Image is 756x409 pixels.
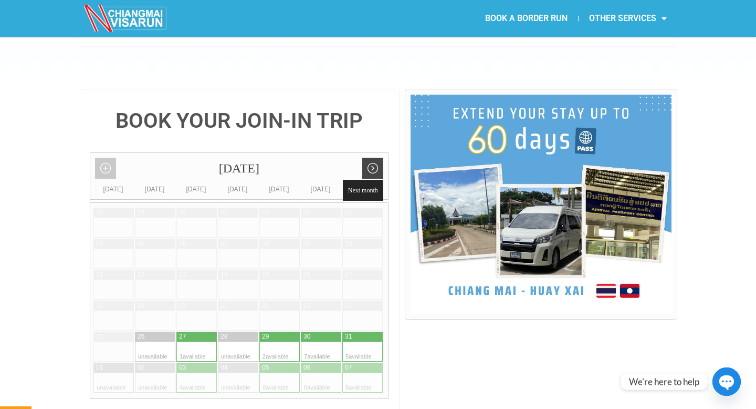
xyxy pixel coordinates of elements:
[262,208,269,217] div: 01
[96,332,103,341] div: 25
[303,301,310,310] div: 23
[341,184,383,195] div: [DATE]
[220,270,227,279] div: 14
[220,363,227,372] div: 04
[220,332,227,341] div: 28
[345,332,352,341] div: 31
[303,208,310,217] div: 02
[96,301,103,310] div: 18
[96,208,103,217] div: 28
[343,180,383,201] span: Next month
[179,208,186,217] div: 30
[345,239,352,248] div: 10
[179,239,186,248] div: 06
[579,6,677,30] a: OTHER SERVICES
[96,363,103,372] div: 01
[345,270,352,279] div: 17
[90,110,388,131] h4: BOOK YOUR JOIN-IN TRIP
[138,239,144,248] div: 05
[303,239,310,248] div: 09
[262,239,269,248] div: 08
[138,332,144,341] div: 26
[220,239,227,248] div: 07
[220,301,227,310] div: 21
[90,153,388,184] div: [DATE]
[258,184,300,195] div: [DATE]
[179,332,186,341] div: 27
[175,184,217,195] div: [DATE]
[179,270,186,279] div: 13
[138,270,144,279] div: 12
[362,158,383,179] a: Next month
[179,301,186,310] div: 20
[262,270,269,279] div: 15
[138,363,144,372] div: 02
[303,363,310,372] div: 06
[92,184,134,195] div: [DATE]
[345,363,352,372] div: 07
[345,301,352,310] div: 24
[378,6,677,30] nav: Menu
[138,301,144,310] div: 19
[138,208,144,217] div: 29
[96,270,103,279] div: 11
[262,332,269,341] div: 29
[96,239,103,248] div: 04
[303,332,310,341] div: 30
[179,363,186,372] div: 03
[262,363,269,372] div: 05
[345,208,352,217] div: 03
[303,270,310,279] div: 16
[475,6,578,30] a: BOOK A BORDER RUN
[262,301,269,310] div: 22
[134,184,175,195] div: [DATE]
[300,184,341,195] div: [DATE]
[217,184,258,195] div: [DATE]
[220,208,227,217] div: 31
